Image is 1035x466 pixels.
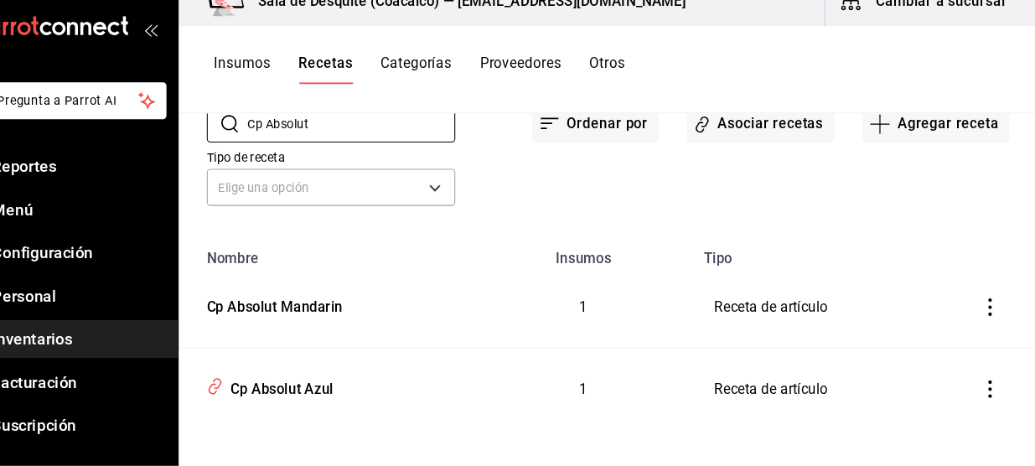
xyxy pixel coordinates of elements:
[184,44,198,57] button: open_drawer_menu
[40,375,204,397] span: Facturación
[332,74,383,102] button: Recetas
[707,250,951,276] th: Tipo
[40,169,204,192] span: Reportes
[505,74,582,102] button: Proveedores
[40,293,204,315] span: Personal
[707,276,951,354] td: Receta de artículo
[40,210,204,233] span: Menú
[251,74,305,102] button: Insumos
[245,183,481,218] div: Elige una opción
[280,13,701,34] h3: Sala de Desquite (Coacalco) — [EMAIL_ADDRESS][DOMAIN_NAME]
[238,298,374,324] div: Cp Absolut Mandarin
[608,74,642,102] button: Otros
[283,123,481,157] input: Buscar nombre de receta
[707,354,951,432] td: Receta de artículo
[410,74,478,102] button: Categorías
[40,334,204,356] span: Inventarios
[599,384,607,400] span: 1
[18,101,206,136] button: Pregunta a Parrot AI
[12,122,206,139] a: Pregunta a Parrot AI
[218,250,1035,431] table: inventoriesTable
[499,250,707,276] th: Insumos
[45,110,180,127] span: Pregunta a Parrot AI
[554,122,675,158] button: Ordenar por
[245,166,481,178] label: Tipo de receta
[218,250,499,276] th: Nombre
[40,416,204,438] span: Suscripción
[251,74,642,102] div: navigation tabs
[40,251,204,274] span: Configuración
[261,376,365,402] div: Cp Absolut Azul
[599,306,607,322] span: 1
[701,122,841,158] button: Asociar recetas
[868,122,1008,158] button: Agregar receta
